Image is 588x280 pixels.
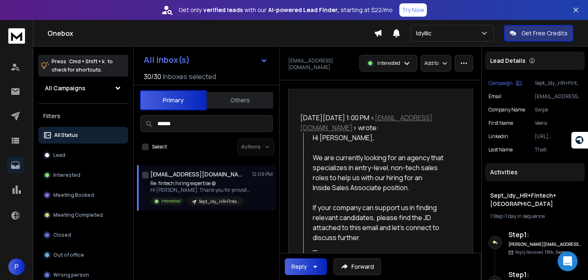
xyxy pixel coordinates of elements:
button: Meeting Completed [38,207,128,223]
p: [URL][DOMAIN_NAME] [535,133,581,140]
button: Reply [285,258,327,275]
p: Try Now [402,6,424,14]
p: Company Name [488,107,525,113]
h6: Step 1 : [508,270,581,280]
h1: [EMAIL_ADDRESS][DOMAIN_NAME] [150,170,242,178]
p: Wrong person [53,272,89,278]
p: Add to [424,60,439,67]
button: Lead [38,147,128,164]
p: Sept_Idy_HR+FIntech+[GEOGRAPHIC_DATA] [535,80,581,87]
div: Reply [292,263,307,271]
span: 13th, Sept [545,249,565,255]
span: 1 day in sequence [506,213,545,220]
p: Closed [53,232,71,238]
div: [DATE][DATE] 1:00 PM < > wrote: [300,113,454,133]
p: Get Free Credits [521,29,568,37]
h1: Onebox [47,28,374,38]
p: First Name [488,120,513,126]
h1: All Campaigns [45,84,85,92]
span: 1 Step [490,213,503,220]
p: Get only with our starting at $22/mo [179,6,393,14]
button: Campaign [488,80,522,87]
h1: All Inbox(s) [144,56,190,64]
span: 30 / 30 [144,72,161,82]
p: Swipe [535,107,581,113]
p: Interested [53,172,80,178]
p: Hi [PERSON_NAME], Thank you for providing [150,187,250,193]
button: Try Now [399,3,427,17]
button: P [8,258,25,275]
p: linkedin [488,133,508,140]
button: All Status [38,127,128,144]
p: Sept_Idy_HR+FIntech+[GEOGRAPHIC_DATA] [199,198,239,205]
label: Select [152,144,167,150]
button: All Campaigns [38,80,128,97]
p: Interested [161,198,181,204]
span: Cmd + Shift + k [68,57,106,66]
p: Campaign [488,80,513,87]
div: _ [313,243,455,253]
strong: verified leads [203,6,243,14]
button: All Inbox(s) [137,52,274,68]
h6: Step 1 : [508,230,581,240]
div: Open Intercom Messenger [558,251,578,271]
p: Interested [377,60,400,67]
p: Thati [535,146,581,153]
p: Meeting Completed [53,212,103,218]
p: Re: fintech hiring expertise @ [150,180,250,187]
p: Lead [53,152,65,159]
p: Press to check for shortcuts. [52,57,113,74]
p: Reply Received [515,249,565,255]
p: Veera [535,120,581,126]
button: Get Free Credits [504,25,573,42]
img: logo [8,28,25,44]
button: Primary [140,90,207,110]
p: [EMAIL_ADDRESS][DOMAIN_NAME] [535,93,581,100]
button: Meeting Booked [38,187,128,203]
h3: Inboxes selected [163,72,216,82]
p: Idyllic [416,29,435,37]
strong: AI-powered Lead Finder, [268,6,339,14]
p: Lead Details [490,57,526,65]
p: Last Name [488,146,513,153]
p: Out of office [53,252,84,258]
p: Meeting Booked [53,192,94,198]
button: Interested [38,167,128,183]
div: Activities [485,163,585,181]
h3: Filters [38,110,128,122]
button: Forward [334,258,381,275]
div: We are currently looking for an agency that specializes in entry-level, non-tech sales roles to h... [313,153,455,193]
div: If your company can support us in finding relevant candidates, please find the JD attached to thi... [313,203,455,243]
button: Others [207,91,273,109]
div: Hi [PERSON_NAME], [313,133,455,143]
h6: [PERSON_NAME][EMAIL_ADDRESS][DOMAIN_NAME] [508,241,581,248]
button: Closed [38,227,128,243]
h1: Sept_Idy_HR+FIntech+[GEOGRAPHIC_DATA] [490,191,580,208]
button: Out of office [38,247,128,263]
p: All Status [54,132,78,139]
div: | [490,213,580,220]
p: Email [488,93,501,100]
p: [EMAIL_ADDRESS][DOMAIN_NAME] [288,57,354,71]
p: 12:09 PM [252,171,273,178]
